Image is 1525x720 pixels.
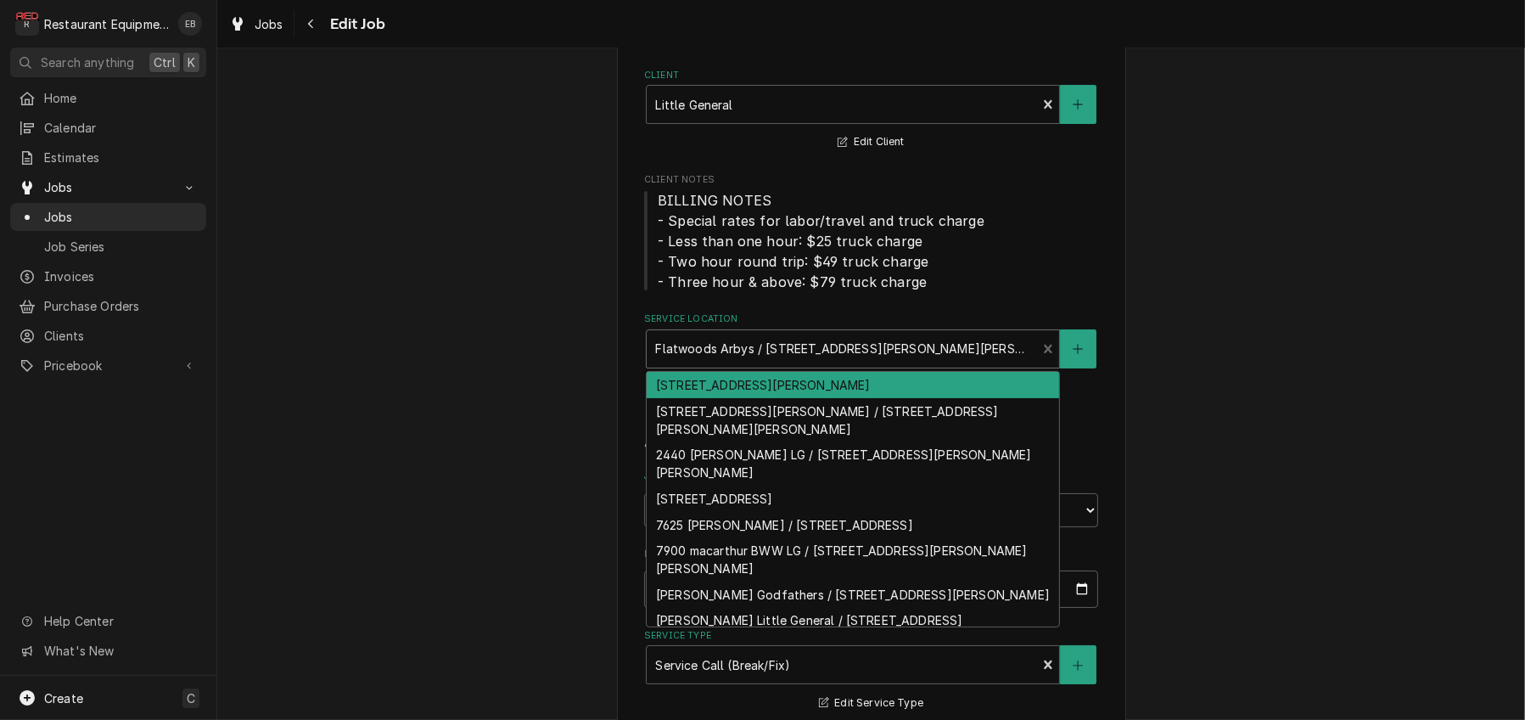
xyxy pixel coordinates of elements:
span: K [188,53,195,71]
button: Search anythingCtrlK [10,48,206,77]
div: [PERSON_NAME] Godfathers / [STREET_ADDRESS][PERSON_NAME] [647,582,1059,608]
span: Purchase Orders [44,297,198,315]
button: Navigate back [298,10,325,37]
span: Jobs [44,178,172,196]
svg: Create New Location [1073,343,1083,355]
span: Calendar [44,119,198,137]
div: Client [644,69,1098,153]
span: Client Notes [644,190,1098,292]
label: Job Source [644,470,1098,483]
a: Invoices [10,262,206,290]
a: Go to What's New [10,637,206,665]
label: Date Received [644,548,1098,561]
span: BILLING NOTES - Special rates for labor/travel and truck charge - Less than one hour: $25 truck c... [658,192,984,290]
span: Estimates [44,149,198,166]
div: 2440 [PERSON_NAME] LG / [STREET_ADDRESS][PERSON_NAME][PERSON_NAME] [647,442,1059,486]
span: Clients [44,327,198,345]
div: 7625 [PERSON_NAME] / [STREET_ADDRESS] [647,512,1059,538]
label: Client [644,69,1098,82]
div: 7900 macarthur BWW LG / [STREET_ADDRESS][PERSON_NAME][PERSON_NAME] [647,537,1059,582]
span: Create [44,691,83,706]
span: Help Center [44,612,196,630]
a: Jobs [222,10,290,38]
div: R [15,12,39,36]
span: Home [44,89,198,107]
a: Estimates [10,143,206,172]
a: Job Series [10,233,206,261]
svg: Create New Service [1073,660,1083,672]
div: [STREET_ADDRESS][PERSON_NAME] [647,372,1059,398]
a: Calendar [10,114,206,142]
div: EB [178,12,202,36]
div: Service Location [644,312,1098,397]
div: Emily Bird's Avatar [178,12,202,36]
span: Invoices [44,267,198,285]
span: What's New [44,642,196,660]
span: Jobs [44,208,198,226]
div: [PERSON_NAME] Little General / [STREET_ADDRESS][PERSON_NAME] [647,608,1059,652]
button: Create New Client [1060,85,1096,124]
svg: Create New Client [1073,98,1083,110]
a: Clients [10,322,206,350]
a: Jobs [10,203,206,231]
button: Edit Client [835,132,906,153]
span: Ctrl [154,53,176,71]
div: Date Received [644,548,1098,608]
button: Create New Service [1060,645,1096,684]
label: Service Location [644,312,1098,326]
div: [STREET_ADDRESS][PERSON_NAME] / [STREET_ADDRESS][PERSON_NAME][PERSON_NAME] [647,398,1059,442]
span: Jobs [255,15,283,33]
div: Client Notes [644,173,1098,291]
a: Go to Jobs [10,173,206,201]
a: Purchase Orders [10,292,206,320]
legend: Job Details [644,432,1098,454]
span: Search anything [41,53,134,71]
div: [STREET_ADDRESS] [647,486,1059,512]
label: Service Type [644,629,1098,643]
button: Edit Service Type [816,693,926,714]
span: Client Notes [644,173,1098,187]
span: Edit Job [325,13,385,36]
a: Go to Help Center [10,607,206,635]
a: Home [10,84,206,112]
span: Pricebook [44,357,172,374]
div: Service Type [644,629,1098,713]
div: Job Source [644,470,1098,526]
span: C [187,689,195,707]
input: yyyy-mm-dd [644,571,1098,608]
button: Create New Location [1060,329,1096,368]
div: Restaurant Equipment Diagnostics [44,15,169,33]
div: Restaurant Equipment Diagnostics's Avatar [15,12,39,36]
a: Go to Pricebook [10,352,206,380]
span: Job Series [44,238,198,256]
